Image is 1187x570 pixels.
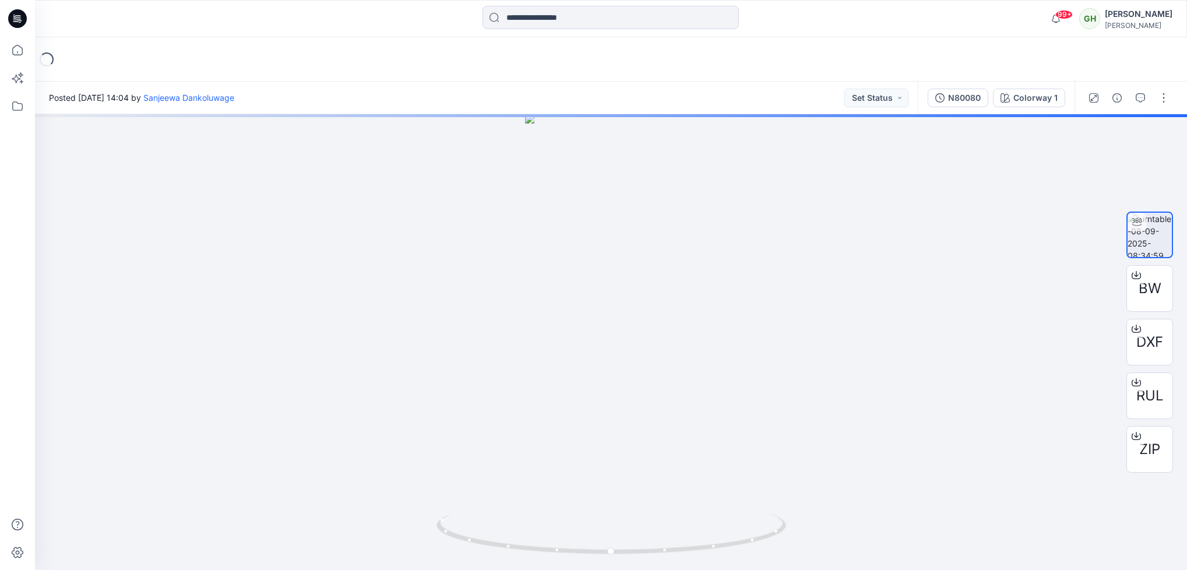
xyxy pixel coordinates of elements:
[1105,21,1172,30] div: [PERSON_NAME]
[1136,385,1164,406] span: RUL
[1128,213,1172,257] img: turntable-08-09-2025-08:34:59
[1136,332,1163,353] span: DXF
[993,89,1065,107] button: Colorway 1
[143,93,234,103] a: Sanjeewa Dankoluwage
[1108,89,1126,107] button: Details
[948,92,981,104] div: N80080
[49,92,234,104] span: Posted [DATE] 14:04 by
[1013,92,1058,104] div: Colorway 1
[1079,8,1100,29] div: GH
[1139,439,1160,460] span: ZIP
[1139,278,1161,299] span: BW
[928,89,988,107] button: N80080
[1105,7,1172,21] div: [PERSON_NAME]
[1055,10,1073,19] span: 99+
